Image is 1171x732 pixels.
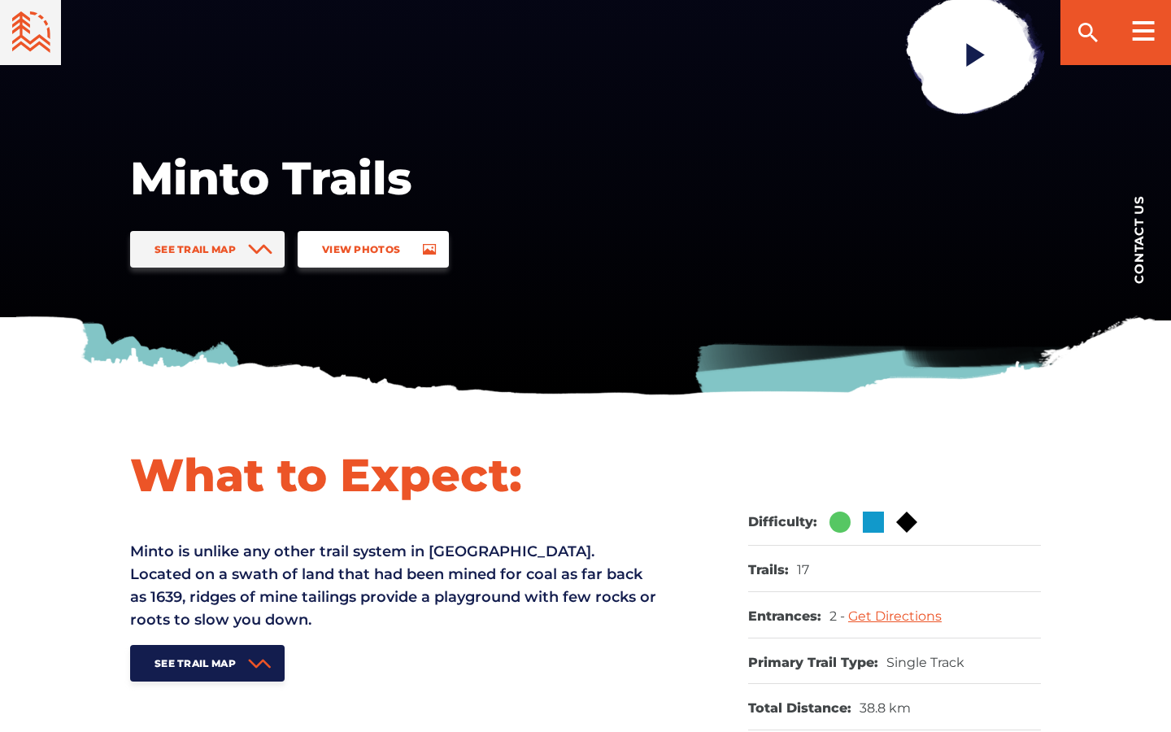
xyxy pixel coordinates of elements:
[130,231,285,268] a: See Trail Map
[130,645,285,682] a: See Trail Map
[1133,195,1145,284] span: Contact us
[130,447,659,503] h1: What to Expect:
[863,512,884,533] img: Blue Square
[155,243,236,255] span: See Trail Map
[322,243,400,255] span: View Photos
[298,231,449,268] a: View Photos
[1075,20,1101,46] ion-icon: search
[829,512,851,533] img: Green Circle
[797,562,809,579] dd: 17
[130,150,651,207] h1: Minto Trails
[748,514,817,531] dt: Difficulty:
[896,512,917,533] img: Black Diamond
[748,700,851,717] dt: Total Distance:
[155,657,236,669] span: See Trail Map
[860,700,911,717] dd: 38.8 km
[886,655,964,672] dd: Single Track
[848,608,942,624] a: Get Directions
[130,542,656,629] span: Minto is unlike any other trail system in [GEOGRAPHIC_DATA]. Located on a swath of land that had ...
[829,608,848,624] span: 2
[748,562,789,579] dt: Trails:
[1106,170,1171,308] a: Contact us
[961,40,990,69] ion-icon: play
[748,608,821,625] dt: Entrances:
[748,655,878,672] dt: Primary Trail Type:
